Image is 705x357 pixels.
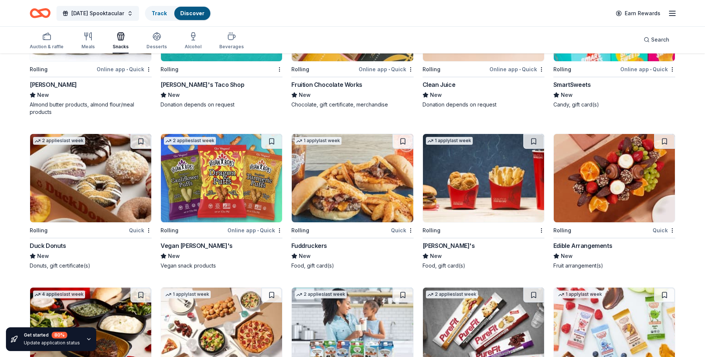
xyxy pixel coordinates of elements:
div: Donuts, gift certificate(s) [30,262,152,269]
div: Rolling [291,65,309,74]
div: Donation depends on request [423,101,544,108]
span: New [168,252,180,261]
div: 1 apply last week [164,291,211,298]
img: Image for Edible Arrangements [554,134,675,222]
a: Image for Duck Donuts2 applieslast weekRollingQuickDuck DonutsNewDonuts, gift certificate(s) [30,134,152,269]
span: New [37,91,49,99]
div: Rolling [30,226,48,235]
button: Search [638,32,675,47]
span: New [37,252,49,261]
div: 80 % [52,332,67,338]
a: Discover [180,10,204,16]
div: 2 applies last week [426,291,478,298]
a: Earn Rewards [611,7,665,20]
img: Image for Fuddruckers [292,134,413,222]
button: Desserts [146,29,167,53]
span: New [168,91,180,99]
div: Beverages [219,44,244,50]
div: Vegan snack products [161,262,282,269]
div: Fruit arrangement(s) [553,262,675,269]
span: • [519,66,521,72]
div: Get started [24,332,80,338]
div: Food, gift card(s) [423,262,544,269]
a: Image for Vegan Rob's2 applieslast weekRollingOnline app•QuickVegan [PERSON_NAME]'sNewVegan snack... [161,134,282,269]
div: Online app Quick [489,65,544,74]
div: Fuddruckers [291,241,327,250]
div: Auction & raffle [30,44,64,50]
span: New [299,91,311,99]
button: Beverages [219,29,244,53]
span: • [257,227,259,233]
button: Snacks [113,29,129,53]
div: Rolling [423,226,440,235]
div: Duck Donuts [30,241,66,250]
div: 1 apply last week [295,137,342,145]
div: Online app Quick [227,226,282,235]
span: Search [651,35,669,44]
span: • [126,66,128,72]
span: New [561,252,573,261]
div: Donation depends on request [161,101,282,108]
div: 4 applies last week [33,291,85,298]
div: Rolling [161,65,178,74]
div: Almond butter products, almond flour/meal products [30,101,152,116]
div: [PERSON_NAME]'s [423,241,475,250]
img: Image for Vegan Rob's [161,134,282,222]
span: New [430,252,442,261]
div: Update application status [24,340,80,346]
div: Vegan [PERSON_NAME]'s [161,241,233,250]
button: [DATE] Spooktacular [56,6,139,21]
span: New [430,91,442,99]
button: TrackDiscover [145,6,211,21]
div: Rolling [291,226,309,235]
div: 2 applies last week [164,137,216,145]
span: New [299,252,311,261]
span: [DATE] Spooktacular [71,9,124,18]
div: Rolling [30,65,48,74]
div: 1 apply last week [426,137,473,145]
div: Edible Arrangements [553,241,612,250]
button: Auction & raffle [30,29,64,53]
span: • [388,66,390,72]
img: Image for Duck Donuts [30,134,151,222]
div: Snacks [113,44,129,50]
div: Alcohol [185,44,201,50]
span: New [561,91,573,99]
button: Alcohol [185,29,201,53]
a: Image for Fuddruckers 1 applylast weekRollingQuickFuddruckersNewFood, gift card(s) [291,134,413,269]
div: Candy, gift card(s) [553,101,675,108]
div: Online app Quick [97,65,152,74]
div: Quick [653,226,675,235]
div: 1 apply last week [557,291,604,298]
div: Online app Quick [359,65,414,74]
div: Online app Quick [620,65,675,74]
div: [PERSON_NAME] [30,80,77,89]
a: Home [30,4,51,22]
div: SmartSweets [553,80,591,89]
div: Desserts [146,44,167,50]
div: Rolling [553,65,571,74]
span: • [650,66,651,72]
div: 2 applies last week [295,291,347,298]
div: [PERSON_NAME]'s Taco Shop [161,80,244,89]
a: Track [152,10,167,16]
button: Meals [81,29,95,53]
div: Rolling [423,65,440,74]
img: Image for Wendy's [423,134,544,222]
a: Image for Wendy's1 applylast weekRolling[PERSON_NAME]'sNewFood, gift card(s) [423,134,544,269]
div: Rolling [161,226,178,235]
div: Food, gift card(s) [291,262,413,269]
div: Quick [129,226,152,235]
div: Fruition Chocolate Works [291,80,362,89]
div: Quick [391,226,414,235]
div: Rolling [553,226,571,235]
div: Clean Juice [423,80,456,89]
a: Image for Edible ArrangementsRollingQuickEdible ArrangementsNewFruit arrangement(s) [553,134,675,269]
div: Meals [81,44,95,50]
div: 2 applies last week [33,137,85,145]
div: Chocolate, gift certificate, merchandise [291,101,413,108]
